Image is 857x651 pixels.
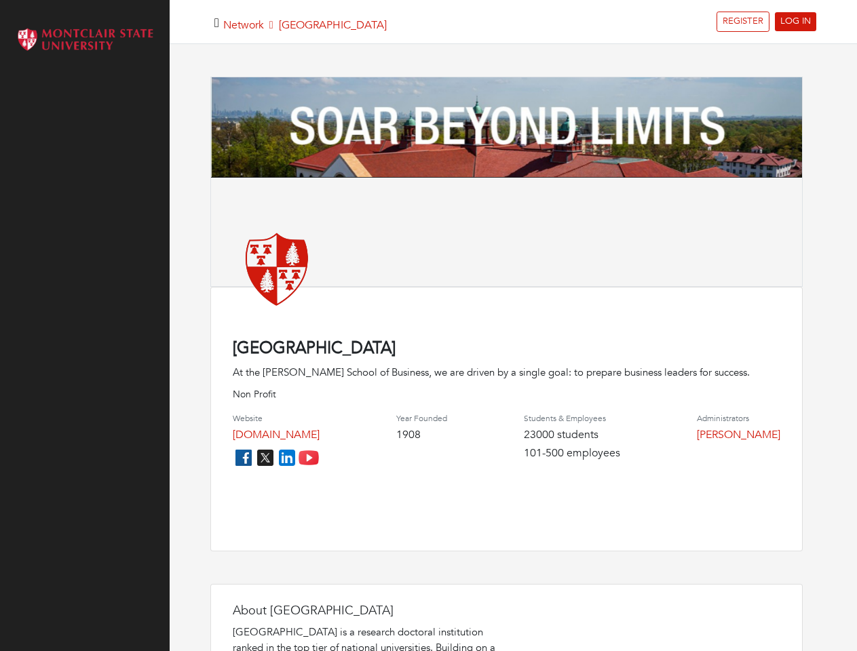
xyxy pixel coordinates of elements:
h4: Administrators [697,414,780,423]
img: montclair-state-university.png [233,224,321,312]
h4: Year Founded [396,414,447,423]
img: facebook_icon-256f8dfc8812ddc1b8eade64b8eafd8a868ed32f90a8d2bb44f507e1979dbc24.png [233,447,254,469]
h4: Students & Employees [524,414,620,423]
a: Network [223,18,264,33]
p: Non Profit [233,387,780,401]
h4: 23000 students [524,429,620,441]
img: Montclair%20Banner.png [211,77,802,178]
h4: 101-500 employees [524,447,620,460]
a: LOG IN [775,12,816,31]
a: REGISTER [717,12,769,32]
a: [DOMAIN_NAME] [233,427,320,442]
a: [PERSON_NAME] [697,427,780,442]
h4: [GEOGRAPHIC_DATA] [233,339,780,359]
img: Montclair_logo.png [14,24,156,56]
h4: About [GEOGRAPHIC_DATA] [233,604,504,618]
div: At the [PERSON_NAME] School of Business, we are driven by a single goal: to prepare business lead... [233,365,780,380]
h5: [GEOGRAPHIC_DATA] [223,19,387,32]
h4: Website [233,414,320,423]
img: youtube_icon-fc3c61c8c22f3cdcae68f2f17984f5f016928f0ca0694dd5da90beefb88aa45e.png [298,447,320,469]
img: linkedin_icon-84db3ca265f4ac0988026744a78baded5d6ee8239146f80404fb69c9eee6e8e7.png [276,447,298,469]
img: twitter_icon-7d0bafdc4ccc1285aa2013833b377ca91d92330db209b8298ca96278571368c9.png [254,447,276,469]
h4: 1908 [396,429,447,441]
